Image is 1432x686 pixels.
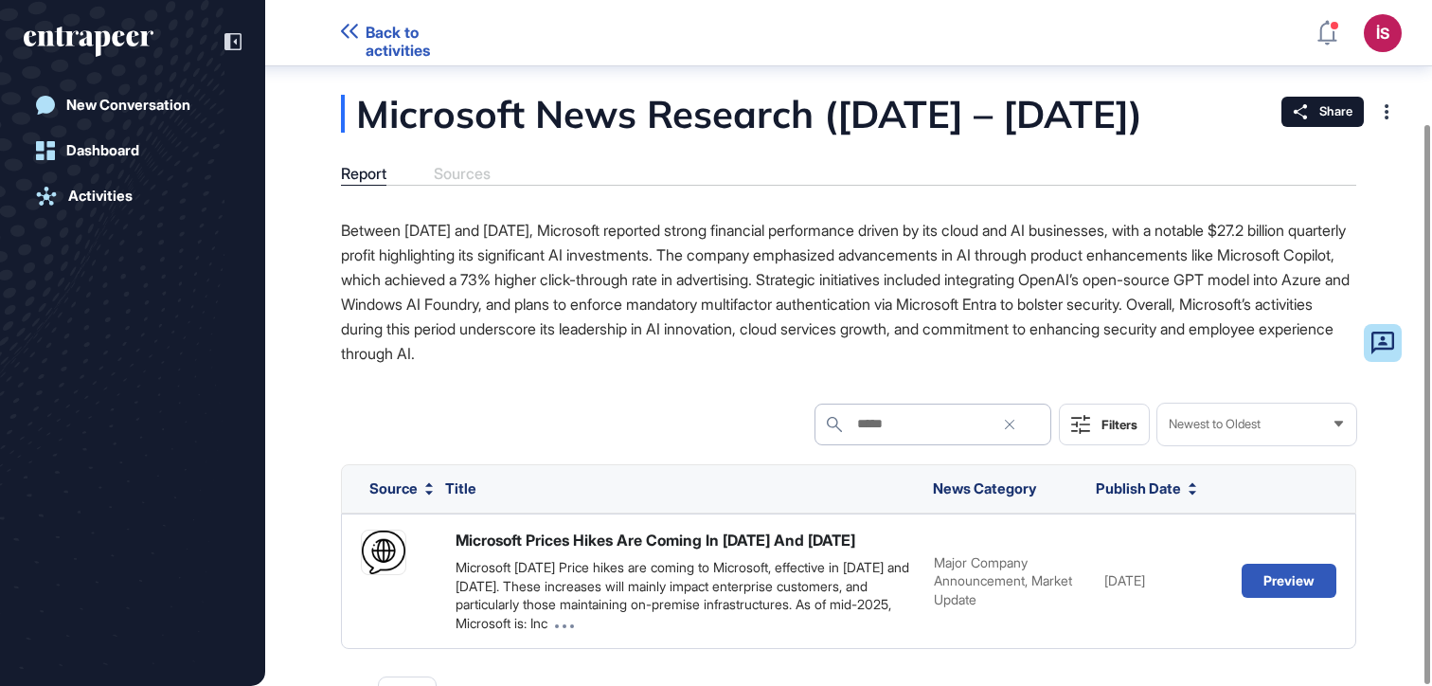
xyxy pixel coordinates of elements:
span: Newest to Oldest [1169,417,1261,431]
button: Filters [1059,404,1150,445]
button: Source [369,481,433,496]
div: Dashboard [66,142,139,159]
a: Back to activities [341,24,486,42]
div: Activities [68,188,133,205]
button: Preview [1242,564,1336,598]
div: entrapeer-logo [24,27,153,57]
div: Microsoft News Research ([DATE] – [DATE]) [341,95,1332,133]
a: Activities [24,177,242,215]
div: Report [341,165,386,183]
span: Title [445,479,476,497]
div: Major Company Announcement, Market Update [934,553,1085,609]
span: Source [369,481,418,496]
div: New Conversation [66,97,190,114]
div: Microsoft [DATE] Price hikes are coming to Microsoft, effective in [DATE] and [DATE]. These incre... [456,558,915,632]
button: Publish Date [1096,481,1196,496]
div: Microsoft Prices Hikes Are Coming In [DATE] And [DATE] [456,530,855,551]
button: İS [1364,14,1402,52]
p: Between [DATE] and [DATE], Microsoft reported strong financial performance driven by its cloud an... [341,218,1356,366]
a: Dashboard [24,132,242,170]
a: New Conversation [24,86,242,124]
span: News Category [933,479,1036,497]
span: Share [1319,104,1352,119]
img: placeholder.png [362,531,405,574]
span: Back to activities [366,24,486,60]
span: Publish Date [1096,481,1181,496]
div: [DATE] [1104,571,1223,590]
div: Filters [1101,417,1137,432]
